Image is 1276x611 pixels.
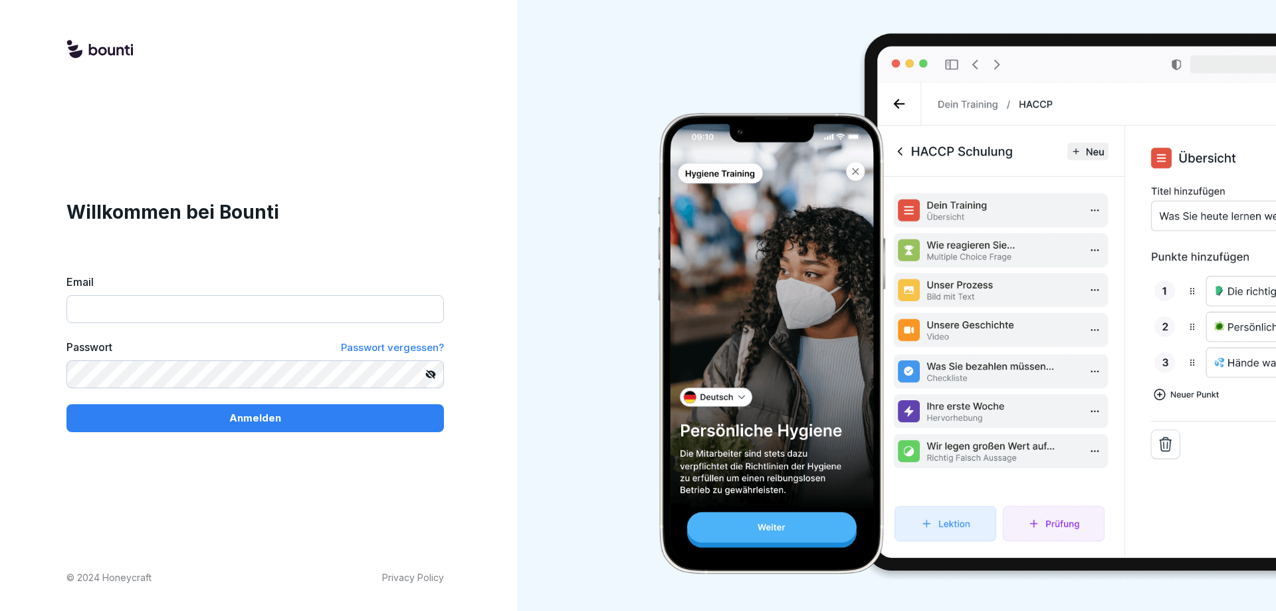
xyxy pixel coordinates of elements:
[341,339,444,356] a: Passwort vergessen?
[382,570,444,584] a: Privacy Policy
[66,570,152,584] p: © 2024 Honeycraft
[341,341,444,354] span: Passwort vergessen?
[66,198,444,226] h1: Willkommen bei Bounti
[66,274,444,290] label: Email
[66,404,444,432] button: Anmelden
[66,339,112,356] label: Passwort
[229,411,281,426] p: Anmelden
[66,40,133,60] img: logo.svg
